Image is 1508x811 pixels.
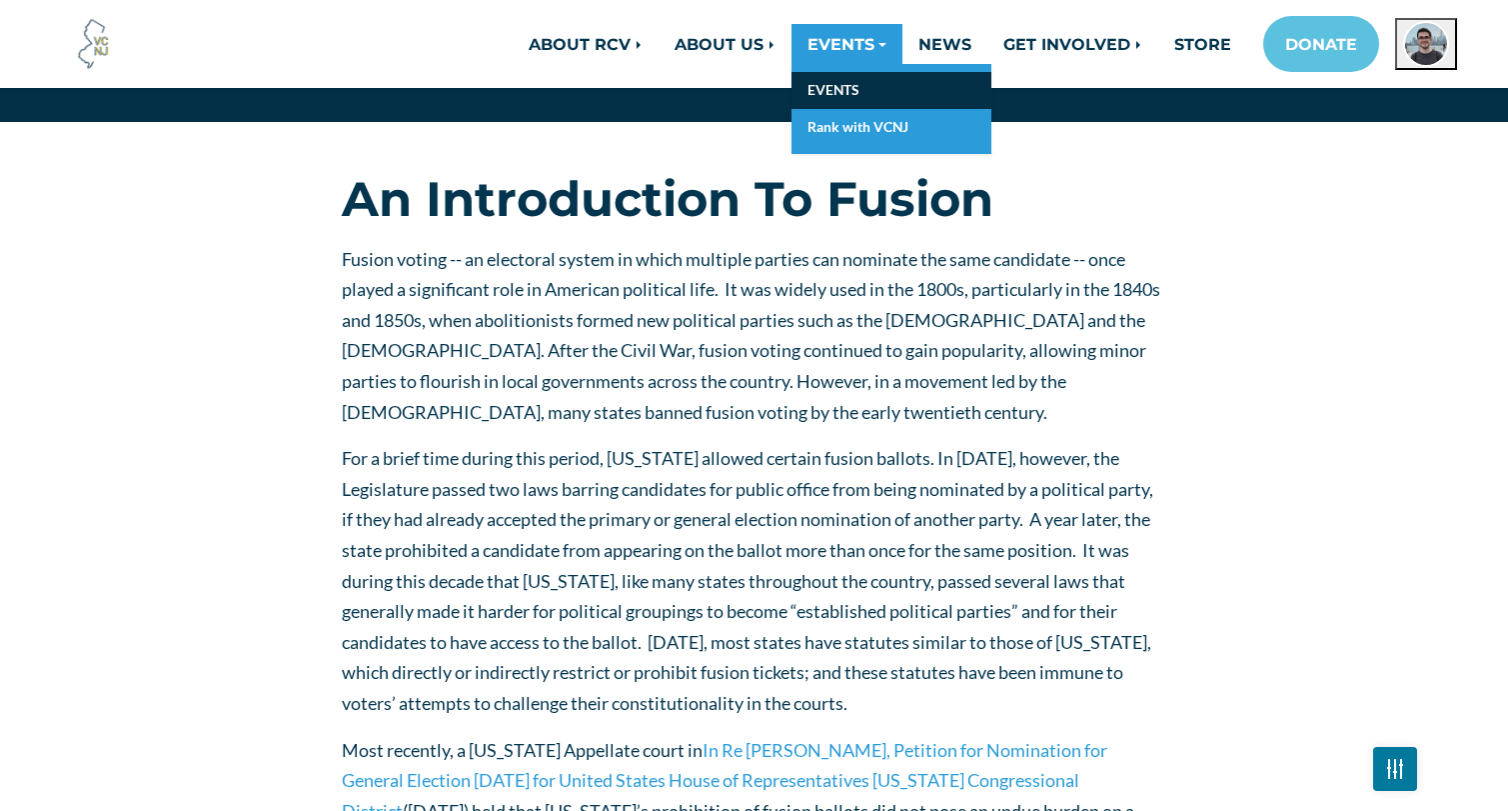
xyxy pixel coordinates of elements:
strong: An Introduction To Fusion [342,169,993,228]
a: EVENTS [791,24,902,64]
a: ABOUT US [659,24,791,64]
div: EVENTS [791,64,991,154]
a: EVENTS [791,72,991,109]
a: NEWS [902,24,987,64]
a: GET INVOLVED [987,24,1158,64]
img: Fader [1387,764,1403,773]
span: Fusion voting -- an electoral system in which multiple parties can nominate the same candidate --... [342,248,1160,423]
span: For a brief time during this period, [US_STATE] allowed certain fusion ballots. In [DATE], howeve... [342,447,1153,714]
a: STORE [1158,24,1247,64]
a: Rank with VCNJ [791,109,991,146]
button: Open profile menu for Jack Cunningham [1395,18,1457,70]
img: Voter Choice NJ [67,17,121,71]
a: DONATE [1263,16,1379,72]
nav: Main navigation [343,16,1457,72]
a: ABOUT RCV [513,24,659,64]
img: Jack Cunningham [1403,21,1449,67]
span: Most recently, a [US_STATE] Appellate court in [342,739,703,761]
